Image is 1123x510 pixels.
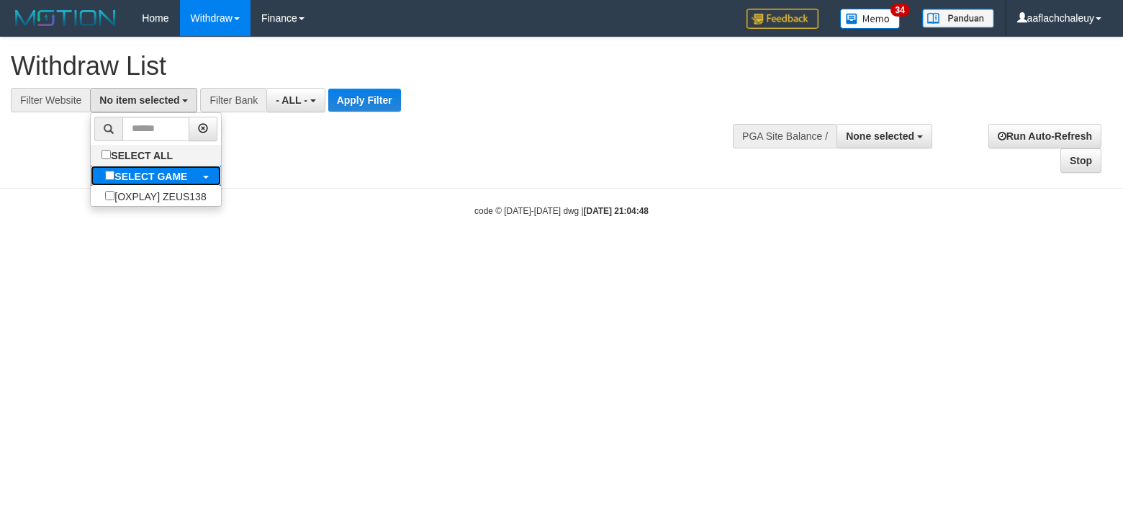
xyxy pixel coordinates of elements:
[846,130,914,142] span: None selected
[840,9,901,29] img: Button%20Memo.svg
[105,191,114,200] input: [OXPLAY] ZEUS138
[584,206,649,216] strong: [DATE] 21:04:48
[102,150,111,159] input: SELECT ALL
[11,7,120,29] img: MOTION_logo.png
[266,88,325,112] button: - ALL -
[276,94,307,106] span: - ALL -
[836,124,932,148] button: None selected
[91,166,220,186] a: SELECT GAME
[890,4,910,17] span: 34
[747,9,818,29] img: Feedback.jpg
[114,171,187,182] b: SELECT GAME
[90,88,197,112] button: No item selected
[11,88,90,112] div: Filter Website
[105,171,114,180] input: SELECT GAME
[200,88,266,112] div: Filter Bank
[474,206,649,216] small: code © [DATE]-[DATE] dwg |
[988,124,1101,148] a: Run Auto-Refresh
[91,145,187,165] label: SELECT ALL
[11,52,734,81] h1: Withdraw List
[99,94,179,106] span: No item selected
[922,9,994,28] img: panduan.png
[91,186,220,206] label: [OXPLAY] ZEUS138
[733,124,836,148] div: PGA Site Balance /
[328,89,401,112] button: Apply Filter
[1060,148,1101,173] a: Stop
